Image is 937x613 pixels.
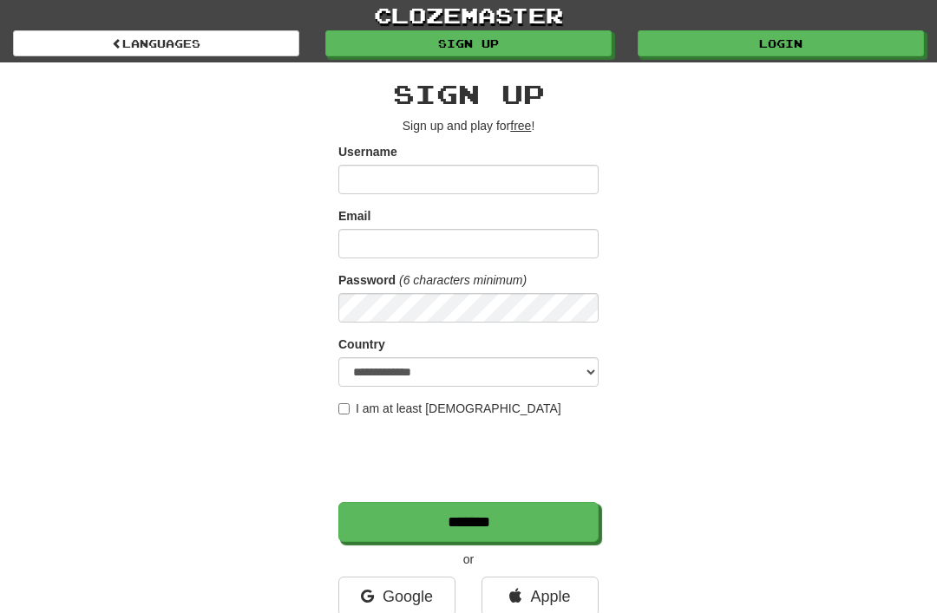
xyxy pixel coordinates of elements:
[338,80,599,108] h2: Sign up
[338,117,599,134] p: Sign up and play for !
[338,207,370,225] label: Email
[338,143,397,160] label: Username
[338,403,350,414] input: I am at least [DEMOGRAPHIC_DATA]
[510,119,531,133] u: free
[638,30,924,56] a: Login
[338,271,396,289] label: Password
[325,30,612,56] a: Sign up
[338,551,599,568] p: or
[338,426,602,493] iframe: reCAPTCHA
[399,273,527,287] em: (6 characters minimum)
[338,336,385,353] label: Country
[13,30,299,56] a: Languages
[338,400,561,417] label: I am at least [DEMOGRAPHIC_DATA]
